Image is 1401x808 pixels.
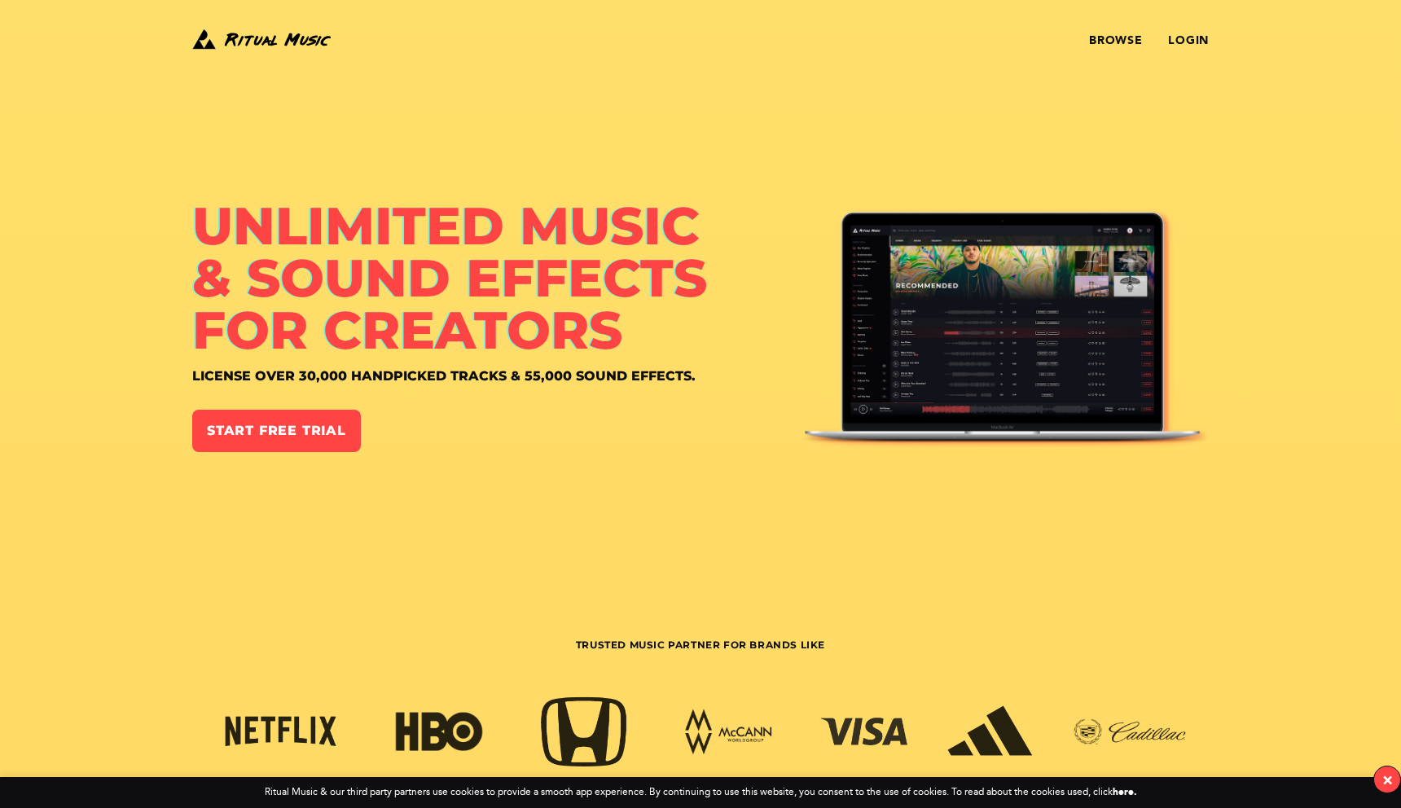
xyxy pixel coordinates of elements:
img: mccann [677,708,781,756]
h3: Trusted Music Partner for Brands Like [192,639,1209,690]
img: adidas [938,703,1043,762]
img: cadillac [1065,714,1195,751]
h1: Unlimited Music & Sound Effects for Creators [192,200,802,356]
a: Login [1168,34,1209,47]
img: visa [812,714,916,752]
h4: License over 30,000 handpicked tracks & 55,000 sound effects. [192,369,802,384]
a: Browse [1089,34,1142,47]
a: here. [1113,786,1137,797]
a: Start Free Trial [192,410,361,452]
img: Ritual Music [802,208,1209,456]
div: × [1382,771,1393,789]
img: Ritual Music [192,26,331,52]
img: netflix [216,711,346,753]
img: hbo [387,709,491,755]
img: honda [532,693,636,771]
div: Ritual Music & our third party partners use cookies to provide a smooth app experience. By contin... [265,787,1137,798]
